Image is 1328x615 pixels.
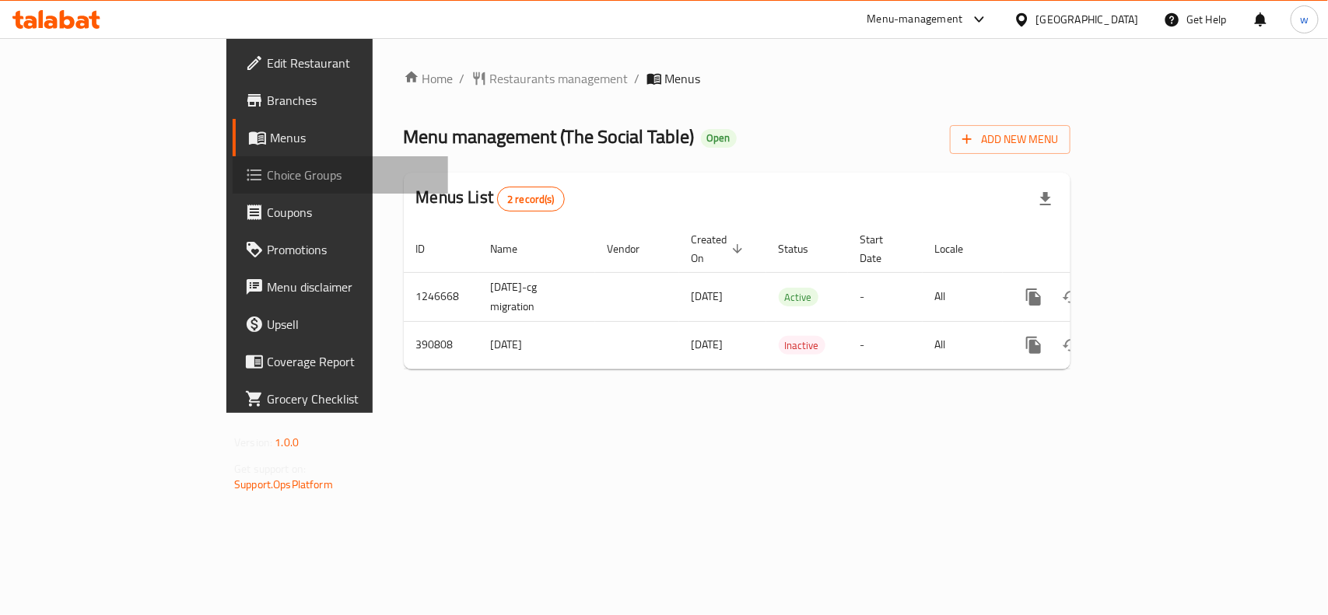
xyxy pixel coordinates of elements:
a: Menus [233,119,448,156]
a: Coverage Report [233,343,448,380]
a: Restaurants management [471,69,629,88]
div: [GEOGRAPHIC_DATA] [1036,11,1139,28]
span: Edit Restaurant [267,54,436,72]
span: ID [416,239,446,258]
a: Grocery Checklist [233,380,448,418]
th: Actions [1003,225,1177,273]
span: Name [491,239,538,258]
span: Coupons [267,203,436,222]
nav: breadcrumb [404,69,1070,88]
a: Upsell [233,306,448,343]
td: [DATE]-cg migration [478,272,595,321]
span: Add New Menu [962,130,1058,149]
td: - [848,321,923,369]
td: All [923,321,1003,369]
td: All [923,272,1003,321]
a: Edit Restaurant [233,44,448,82]
span: Grocery Checklist [267,390,436,408]
span: [DATE] [692,334,724,355]
a: Support.OpsPlatform [234,474,333,494]
span: 2 record(s) [498,192,564,207]
button: more [1015,327,1053,364]
span: Active [779,288,818,306]
button: Change Status [1053,327,1090,364]
div: Export file [1027,180,1064,218]
span: Menu management ( The Social Table ) [404,119,695,154]
span: Menus [270,128,436,147]
a: Choice Groups [233,156,448,194]
div: Total records count [497,187,565,211]
button: more [1015,278,1053,316]
span: Branches [267,91,436,110]
button: Change Status [1053,278,1090,316]
span: Locale [935,239,984,258]
button: Add New Menu [950,125,1070,154]
a: Coupons [233,194,448,231]
td: [DATE] [478,321,595,369]
span: Version: [234,432,272,453]
span: Menu disclaimer [267,278,436,296]
a: Branches [233,82,448,119]
span: Inactive [779,337,825,355]
div: Open [701,129,737,148]
li: / [460,69,465,88]
span: Restaurants management [490,69,629,88]
li: / [635,69,640,88]
span: Upsell [267,315,436,334]
span: Start Date [860,230,904,267]
table: enhanced table [404,225,1177,369]
td: - [848,272,923,321]
span: [DATE] [692,286,724,306]
span: Menus [665,69,701,88]
div: Menu-management [867,10,963,29]
span: Promotions [267,240,436,259]
span: Created On [692,230,748,267]
div: Inactive [779,336,825,355]
span: Open [701,131,737,145]
span: Coverage Report [267,352,436,371]
a: Menu disclaimer [233,268,448,306]
h2: Menus List [416,186,565,211]
a: Promotions [233,231,448,268]
span: w [1300,11,1309,28]
span: Get support on: [234,459,306,479]
span: Vendor [608,239,660,258]
span: Choice Groups [267,166,436,184]
span: Status [779,239,829,258]
span: 1.0.0 [275,432,299,453]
